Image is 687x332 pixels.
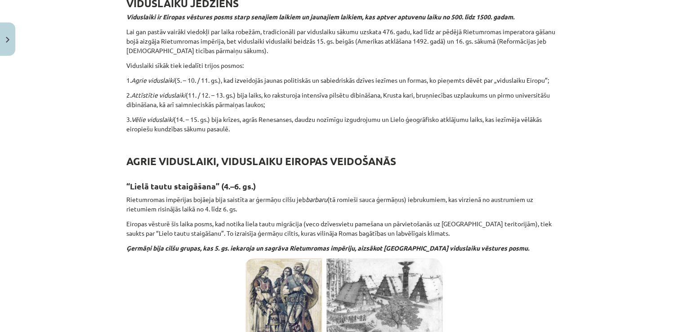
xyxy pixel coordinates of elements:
img: icon-close-lesson-0947bae3869378f0d4975bcd49f059093ad1ed9edebbc8119c70593378902aed.svg [6,37,9,43]
p: 2. (11. / 12. – 13. gs.) bija laiks, ko raksturoja intensīva pilsētu dibināšana, Krusta kari, bru... [126,90,561,109]
p: 1. (5. – 10. / 11. gs.), kad izveidojās jaunas politiskās un sabiedriskās dzīves iezīmes un forma... [126,76,561,85]
b: AGRIE VIDUSLAIKI, VIDUSLAIKU EIROPAS VEIDOŠANĀS [126,155,396,168]
i: Attīstītie viduslaiki [131,91,186,99]
p: Viduslaiki sīkāk tiek iedalīti trijos posmos: [126,61,561,70]
i: Ģermāņi bija cilšu grupas, kas 5. gs. iekaroja un sagrāva Rietumromas impēriju, aizsākot [GEOGRAP... [126,244,529,252]
b: “Lielā tautu staigāšana” (4.–6. gs.) [126,181,256,191]
i: Vēlie viduslaiki [131,115,174,123]
p: Rietumromas impērijas bojāeja bija saistīta ar ģermāņu cilšu jeb (tā romieši sauca ģermāņus) iebr... [126,195,561,214]
i: Agrie viduslaiki [131,76,174,84]
p: Lai gan pastāv vairāki viedokļi par laika robežām, tradicionāli par viduslaiku sākumu uzskata 476... [126,27,561,55]
i: Viduslaiki ir Eiropas vēstures posms starp senajiem laikiem un jaunajiem laikiem, kas aptver aptu... [126,13,514,21]
p: Eiropas vēsturē šis laika posms, kad notika liela tautu migrācija (veco dzīvesvietu pamešana un p... [126,219,561,238]
i: barbaru [306,195,327,203]
p: 3. (14. – 15. gs.) bija krīzes, agrās Renesanses, daudzu nozīmīgu izgudrojumu un Lielo ģeogrāfisk... [126,115,561,134]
